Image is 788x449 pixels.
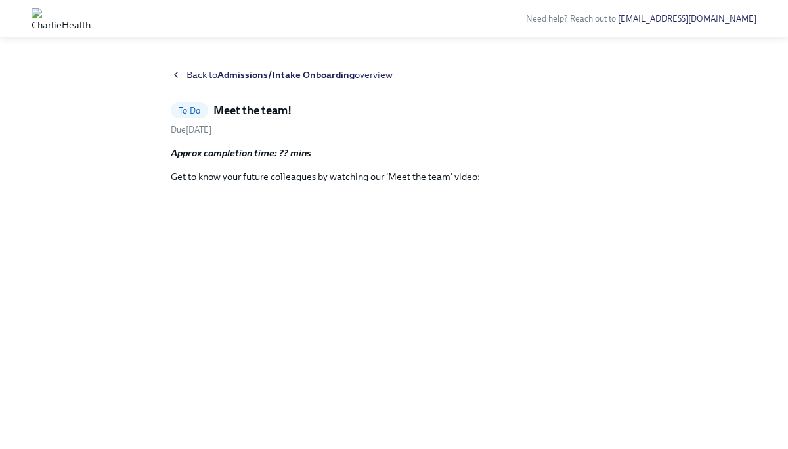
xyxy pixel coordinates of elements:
[171,170,617,183] p: Get to know your future colleagues by watching our 'Meet the team' video:
[526,14,756,24] span: Need help? Reach out to
[171,125,211,135] span: Due [DATE]
[171,106,208,116] span: To Do
[171,68,617,81] a: Back toAdmissions/Intake Onboardingoverview
[171,147,311,159] strong: Approx completion time: ?? mins
[32,8,91,29] img: CharlieHealth
[186,68,393,81] span: Back to overview
[171,194,617,445] iframe: CH FTE Meet Compliance Video
[618,14,756,24] a: [EMAIL_ADDRESS][DOMAIN_NAME]
[213,102,292,118] h5: Meet the team!
[217,69,355,81] strong: Admissions/Intake Onboarding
